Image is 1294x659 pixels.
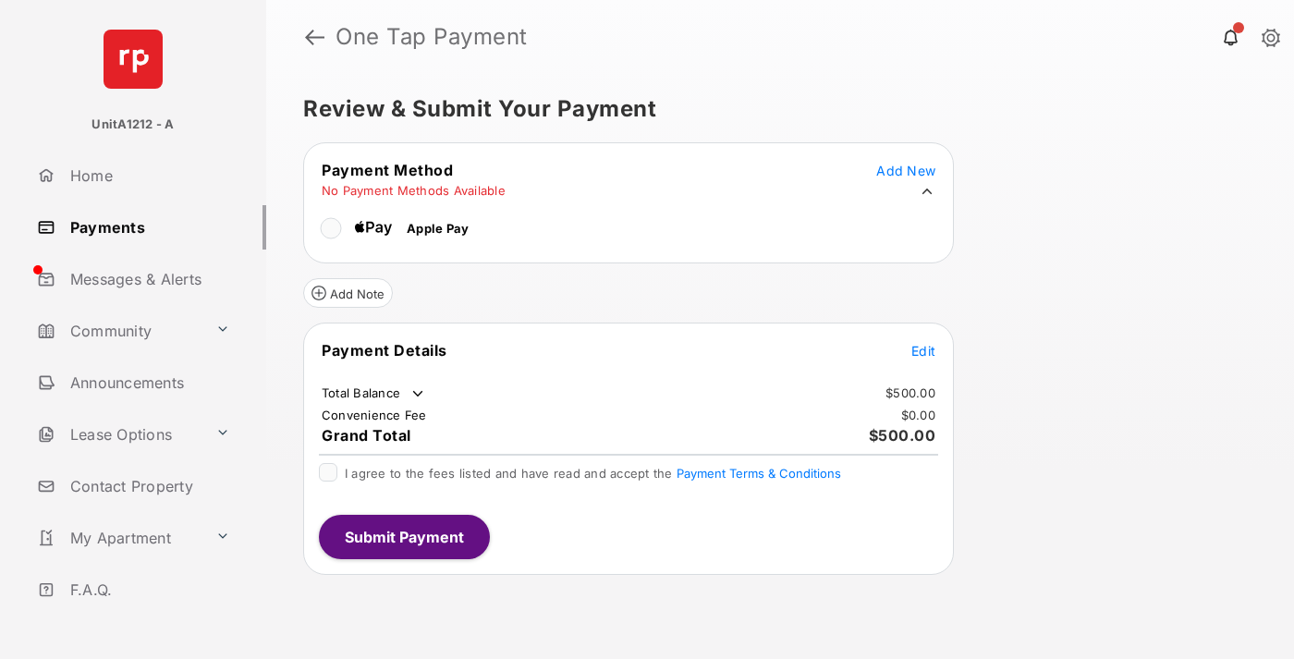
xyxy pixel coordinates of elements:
[322,426,411,445] span: Grand Total
[303,98,1242,120] h5: Review & Submit Your Payment
[911,343,935,359] span: Edit
[321,407,428,423] td: Convenience Fee
[30,567,266,612] a: F.A.Q.
[30,309,208,353] a: Community
[336,26,528,48] strong: One Tap Payment
[30,360,266,405] a: Announcements
[303,278,393,308] button: Add Note
[30,412,208,457] a: Lease Options
[677,466,841,481] button: I agree to the fees listed and have read and accept the
[319,515,490,559] button: Submit Payment
[92,116,174,134] p: UnitA1212 - A
[885,384,936,401] td: $500.00
[911,341,935,360] button: Edit
[30,257,266,301] a: Messages & Alerts
[322,161,453,179] span: Payment Method
[876,161,935,179] button: Add New
[30,464,266,508] a: Contact Property
[869,426,936,445] span: $500.00
[30,516,208,560] a: My Apartment
[104,30,163,89] img: svg+xml;base64,PHN2ZyB4bWxucz0iaHR0cDovL3d3dy53My5vcmcvMjAwMC9zdmciIHdpZHRoPSI2NCIgaGVpZ2h0PSI2NC...
[876,163,935,178] span: Add New
[30,205,266,250] a: Payments
[407,221,469,236] span: Apple Pay
[321,384,427,403] td: Total Balance
[321,182,507,199] td: No Payment Methods Available
[30,153,266,198] a: Home
[322,341,447,360] span: Payment Details
[345,466,841,481] span: I agree to the fees listed and have read and accept the
[900,407,936,423] td: $0.00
